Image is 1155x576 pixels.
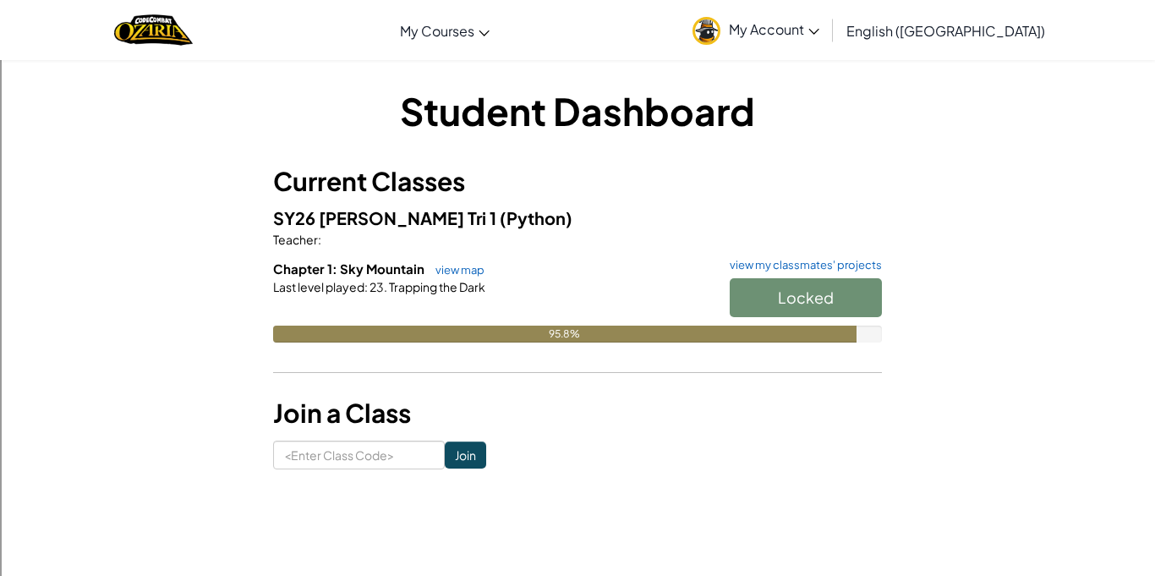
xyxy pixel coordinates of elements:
[838,8,1054,53] a: English ([GEOGRAPHIC_DATA])
[114,13,193,47] img: Home
[846,22,1045,40] span: English ([GEOGRAPHIC_DATA])
[692,17,720,45] img: avatar
[729,20,819,38] span: My Account
[114,13,193,47] a: Ozaria by CodeCombat logo
[400,22,474,40] span: My Courses
[391,8,498,53] a: My Courses
[684,3,828,57] a: My Account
